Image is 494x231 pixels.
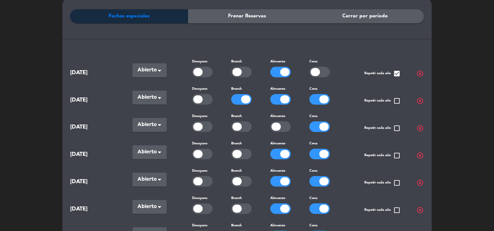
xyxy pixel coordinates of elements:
span: highlight_off [416,97,424,105]
label: Brunch [231,141,242,147]
label: Desayuno [192,59,208,65]
label: Desayuno [192,86,208,92]
span: check_box_outline_blank [393,206,401,214]
label: Cena [309,86,317,92]
span: highlight_off [416,179,424,187]
span: [DATE] [70,177,117,186]
label: Cena [309,223,317,229]
label: Desayuno [192,223,208,229]
label: Almuerzo [270,114,285,119]
label: Cena [309,59,317,65]
span: highlight_off [416,70,424,77]
label: Almuerzo [270,168,285,174]
label: Almuerzo [270,86,285,92]
span: Abierto [137,93,157,102]
span: check_box [393,70,401,77]
label: Brunch [231,86,242,92]
label: Brunch [231,168,242,174]
label: Cena [309,141,317,147]
span: highlight_off [416,152,424,159]
span: Repetir cada año [364,97,401,105]
label: Almuerzo [270,196,285,201]
span: Cerrar por período [342,12,388,20]
span: Repetir cada año [364,70,401,77]
span: [DATE] [70,123,117,132]
label: Almuerzo [270,59,285,65]
span: check_box_outline_blank [393,125,401,132]
label: Cena [309,196,317,201]
span: check_box_outline_blank [393,152,401,159]
span: Abierto [137,175,157,184]
span: Abierto [137,148,157,156]
span: Fechas especiales [109,12,150,20]
label: Cena [309,114,317,119]
label: Desayuno [192,141,208,147]
span: Frenar Reservas [228,12,266,20]
span: Abierto [137,202,157,211]
label: Cena [309,168,317,174]
span: Repetir cada año [364,125,401,132]
span: Repetir cada año [364,179,401,187]
label: Desayuno [192,114,208,119]
span: highlight_off [416,125,424,132]
span: check_box_outline_blank [393,97,401,105]
span: highlight_off [416,206,424,214]
span: Repetir cada año [364,206,401,214]
span: Repetir cada año [364,152,401,159]
label: Brunch [231,196,242,201]
label: Brunch [231,114,242,119]
span: [DATE] [70,150,117,159]
span: [DATE] [70,96,117,105]
span: [DATE] [70,205,117,214]
label: Almuerzo [270,223,285,229]
label: Brunch [231,59,242,65]
span: check_box_outline_blank [393,179,401,187]
label: Brunch [231,223,242,229]
span: Abierto [137,120,157,129]
label: Almuerzo [270,141,285,147]
label: Desayuno [192,168,208,174]
span: [DATE] [70,68,117,77]
label: Desayuno [192,196,208,201]
span: Abierto [137,66,157,75]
